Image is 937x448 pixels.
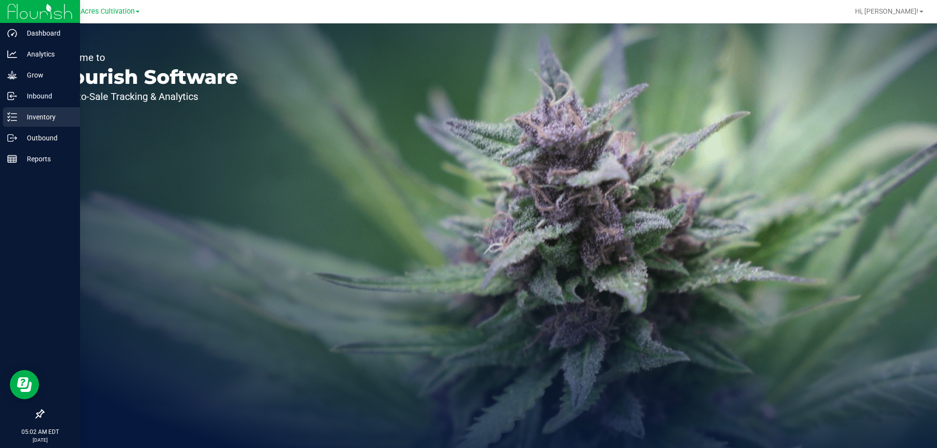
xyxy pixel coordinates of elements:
[10,370,39,399] iframe: Resource center
[17,69,76,81] p: Grow
[4,436,76,444] p: [DATE]
[53,92,238,101] p: Seed-to-Sale Tracking & Analytics
[53,53,238,62] p: Welcome to
[7,28,17,38] inline-svg: Dashboard
[17,27,76,39] p: Dashboard
[7,133,17,143] inline-svg: Outbound
[7,112,17,122] inline-svg: Inventory
[4,428,76,436] p: 05:02 AM EDT
[7,154,17,164] inline-svg: Reports
[17,153,76,165] p: Reports
[7,70,17,80] inline-svg: Grow
[7,49,17,59] inline-svg: Analytics
[17,111,76,123] p: Inventory
[7,91,17,101] inline-svg: Inbound
[17,132,76,144] p: Outbound
[60,7,135,16] span: Green Acres Cultivation
[53,67,238,87] p: Flourish Software
[855,7,918,15] span: Hi, [PERSON_NAME]!
[17,90,76,102] p: Inbound
[17,48,76,60] p: Analytics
